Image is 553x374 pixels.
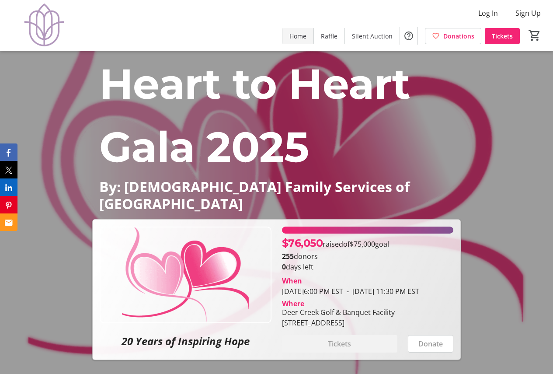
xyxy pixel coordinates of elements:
img: Campaign CTA Media Photo [100,227,271,323]
button: Log In [471,6,505,20]
div: By: [DEMOGRAPHIC_DATA] Family Services of [GEOGRAPHIC_DATA] [92,178,461,212]
a: Silent Auction [345,28,400,44]
span: Log In [478,8,498,18]
span: 0 [282,262,286,272]
div: When [282,276,302,286]
p: raised of goal [282,235,390,251]
img: Catholic Family Services of Durham's Logo [5,3,83,47]
span: Home [289,31,306,41]
a: Home [282,28,313,44]
span: Silent Auction [352,31,393,41]
span: Donations [443,31,474,41]
p: days left [282,262,454,272]
button: Help [400,27,417,45]
div: Where [282,300,304,307]
span: $75,000 [350,239,375,249]
span: [DATE] 11:30 PM EST [343,287,419,296]
span: [DATE] 6:00 PM EST [282,287,343,296]
em: 20 Years of Inspiring Hope [122,334,250,348]
a: Raffle [314,28,344,44]
div: Deer Creek Golf & Banquet Facility [282,307,395,318]
a: Donations [425,28,481,44]
span: Sign Up [515,8,541,18]
div: 100% of fundraising goal reached [282,227,454,234]
span: $76,050 [282,237,323,249]
span: - [343,287,352,296]
button: Sign Up [508,6,548,20]
p: donors [282,251,454,262]
div: [STREET_ADDRESS] [282,318,395,328]
button: Cart [527,28,543,43]
b: 255 [282,252,294,261]
a: Tickets [485,28,520,44]
span: Raffle [321,31,337,41]
span: Tickets [492,31,513,41]
span: Heart to Heart Gala 2025 [99,58,410,172]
